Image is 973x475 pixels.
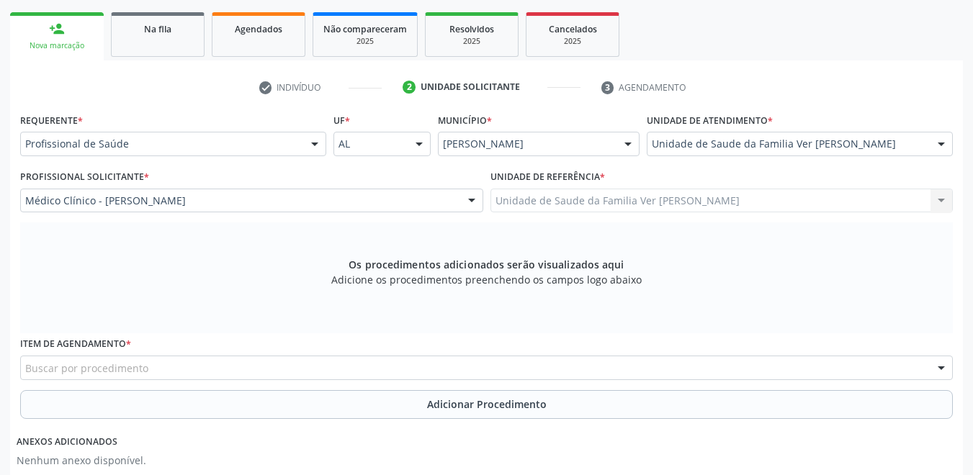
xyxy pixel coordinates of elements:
[17,431,117,453] label: Anexos adicionados
[20,109,83,132] label: Requerente
[421,81,520,94] div: Unidade solicitante
[25,194,454,208] span: Médico Clínico - [PERSON_NAME]
[338,137,401,151] span: AL
[25,137,297,151] span: Profissional de Saúde
[323,36,407,47] div: 2025
[427,397,547,412] span: Adicionar Procedimento
[323,23,407,35] span: Não compareceram
[549,23,597,35] span: Cancelados
[490,166,605,189] label: Unidade de referência
[443,137,610,151] span: [PERSON_NAME]
[331,272,642,287] span: Adicione os procedimentos preenchendo os campos logo abaixo
[652,137,923,151] span: Unidade de Saude da Familia Ver [PERSON_NAME]
[438,109,492,132] label: Município
[403,81,416,94] div: 2
[647,109,773,132] label: Unidade de atendimento
[436,36,508,47] div: 2025
[537,36,609,47] div: 2025
[20,333,131,356] label: Item de agendamento
[333,109,350,132] label: UF
[235,23,282,35] span: Agendados
[20,40,94,51] div: Nova marcação
[25,361,148,376] span: Buscar por procedimento
[20,390,953,419] button: Adicionar Procedimento
[17,453,146,468] p: Nenhum anexo disponível.
[49,21,65,37] div: person_add
[144,23,171,35] span: Na fila
[20,166,149,189] label: Profissional Solicitante
[349,257,624,272] span: Os procedimentos adicionados serão visualizados aqui
[449,23,494,35] span: Resolvidos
